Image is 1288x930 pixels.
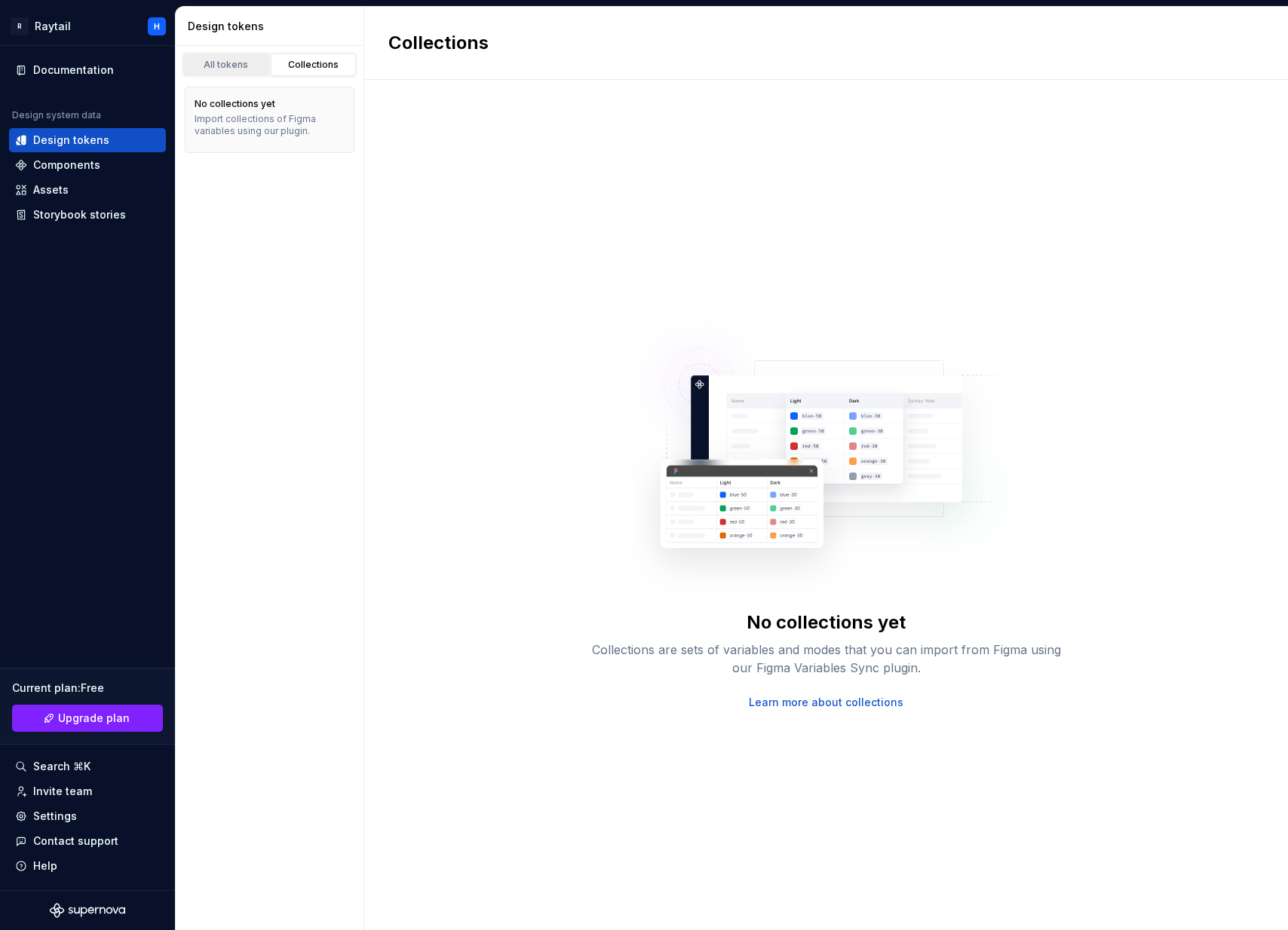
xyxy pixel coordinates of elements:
div: No collections yet [195,98,275,110]
div: Raytail [35,19,71,34]
svg: Supernova Logo [50,903,125,918]
div: Design system data [12,109,101,121]
div: Collections are sets of variables and modes that you can import from Figma using our Figma Variab... [585,641,1068,677]
div: Collections [276,59,351,71]
a: Learn more about collections [749,695,903,710]
h2: Collections [388,31,489,55]
div: Current plan : Free [12,681,163,696]
button: RRaytailH [3,10,172,42]
a: Invite team [9,779,166,803]
div: R [11,17,29,35]
a: Storybook stories [9,203,166,227]
div: Invite team [33,784,92,799]
button: Contact support [9,829,166,853]
a: Upgrade plan [12,705,163,732]
a: Assets [9,178,166,202]
a: Documentation [9,58,166,82]
div: Assets [33,182,69,197]
div: Contact support [33,834,118,849]
div: Documentation [33,63,114,78]
div: H [154,20,160,32]
div: All tokens [189,59,264,71]
div: Search ⌘K [33,759,90,774]
div: Components [33,158,100,173]
span: Upgrade plan [58,711,130,726]
a: Settings [9,804,166,828]
a: Components [9,153,166,177]
a: Design tokens [9,128,166,152]
div: Storybook stories [33,207,126,222]
div: Import collections of Figma variables using our plugin. [195,113,345,137]
div: No collections yet [747,610,906,635]
button: Help [9,854,166,878]
div: Settings [33,809,77,824]
div: Design tokens [33,133,109,148]
div: Design tokens [188,19,357,34]
div: Help [33,858,57,873]
button: Search ⌘K [9,754,166,779]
